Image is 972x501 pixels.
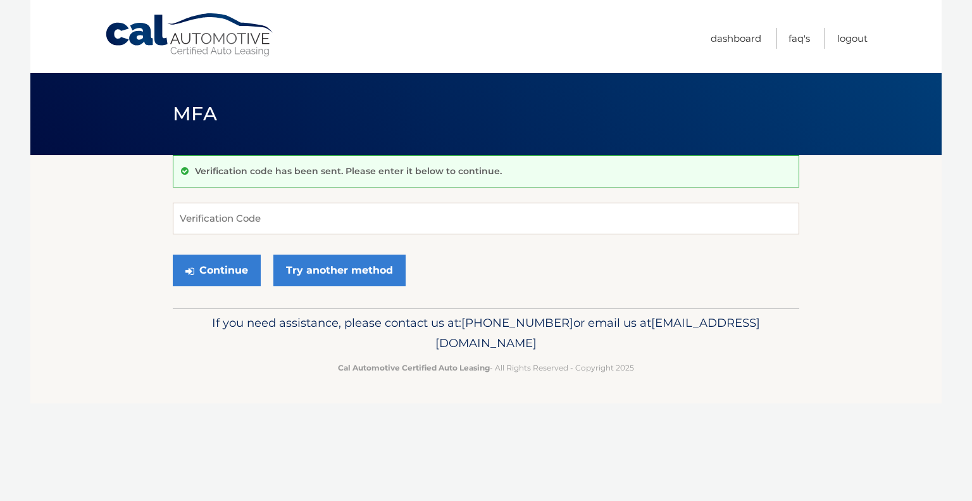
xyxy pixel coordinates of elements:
[173,255,261,286] button: Continue
[181,361,791,374] p: - All Rights Reserved - Copyright 2025
[173,203,799,234] input: Verification Code
[273,255,406,286] a: Try another method
[435,315,760,350] span: [EMAIL_ADDRESS][DOMAIN_NAME]
[461,315,573,330] span: [PHONE_NUMBER]
[195,165,502,177] p: Verification code has been sent. Please enter it below to continue.
[788,28,810,49] a: FAQ's
[181,313,791,353] p: If you need assistance, please contact us at: or email us at
[837,28,868,49] a: Logout
[173,102,217,125] span: MFA
[104,13,275,58] a: Cal Automotive
[338,363,490,372] strong: Cal Automotive Certified Auto Leasing
[711,28,761,49] a: Dashboard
